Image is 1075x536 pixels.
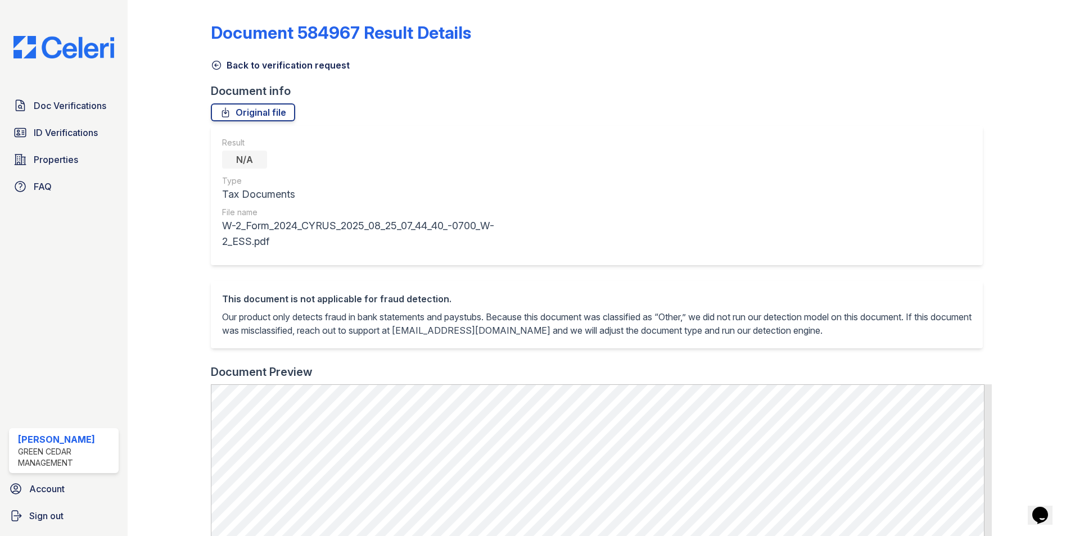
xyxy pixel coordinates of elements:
[211,58,350,72] a: Back to verification request
[4,36,123,58] img: CE_Logo_Blue-a8612792a0a2168367f1c8372b55b34899dd931a85d93a1a3d3e32e68fde9ad4.png
[9,175,119,198] a: FAQ
[18,446,114,469] div: Green Cedar Management
[211,364,313,380] div: Document Preview
[222,151,267,169] div: N/A
[1028,491,1064,525] iframe: chat widget
[211,103,295,121] a: Original file
[9,121,119,144] a: ID Verifications
[222,218,510,249] div: W-2_Form_2024_CYRUS_2025_08_25_07_44_40_-0700_W-2_ESS.pdf
[34,180,52,193] span: FAQ
[29,482,65,496] span: Account
[222,187,510,202] div: Tax Documents
[222,310,972,337] p: Our product only detects fraud in bank statements and paystubs. Because this document was classif...
[222,175,510,187] div: Type
[18,433,114,446] div: [PERSON_NAME]
[9,94,119,117] a: Doc Verifications
[29,509,64,523] span: Sign out
[34,153,78,166] span: Properties
[4,505,123,527] a: Sign out
[222,292,972,306] div: This document is not applicable for fraud detection.
[34,126,98,139] span: ID Verifications
[4,478,123,500] a: Account
[211,83,992,99] div: Document info
[9,148,119,171] a: Properties
[34,99,106,112] span: Doc Verifications
[222,207,510,218] div: File name
[222,137,510,148] div: Result
[211,22,471,43] a: Document 584967 Result Details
